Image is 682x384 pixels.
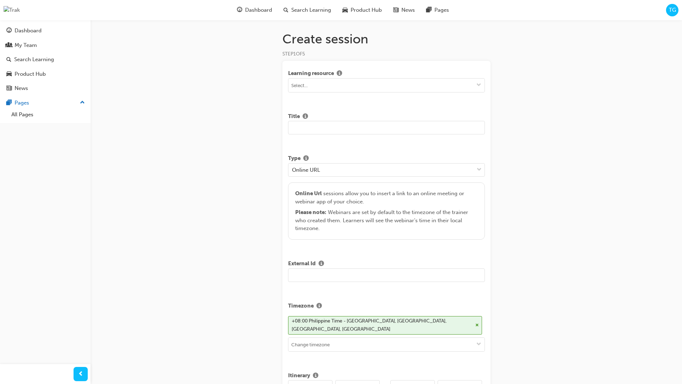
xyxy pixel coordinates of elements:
[342,6,348,15] span: car-icon
[245,6,272,14] span: Dashboard
[434,6,449,14] span: Pages
[310,372,321,380] button: Show info
[292,166,320,174] div: Online URL
[313,373,318,379] span: info-icon
[295,209,326,215] span: Please note :
[6,42,12,49] span: people-icon
[288,154,301,163] span: Type
[337,3,388,17] a: car-iconProduct Hub
[3,39,88,52] a: My Team
[9,109,88,120] a: All Pages
[6,85,12,92] span: news-icon
[15,84,28,92] div: News
[666,4,678,16] button: TG
[314,302,325,311] button: Show info
[288,302,314,311] span: Timezone
[292,317,473,333] div: +08:00 Philippine Time - [GEOGRAPHIC_DATA], [GEOGRAPHIC_DATA], [GEOGRAPHIC_DATA], [GEOGRAPHIC_DATA]
[288,260,316,268] span: External Id
[473,338,485,351] button: toggle menu
[14,55,54,64] div: Search Learning
[334,69,345,78] button: Show info
[319,261,324,267] span: info-icon
[295,190,322,197] span: Online Url
[288,338,485,351] input: Change timezone
[351,6,382,14] span: Product Hub
[15,27,42,35] div: Dashboard
[288,79,485,92] input: Select...
[300,112,311,121] button: Show info
[6,100,12,106] span: pages-icon
[15,70,46,78] div: Product Hub
[15,99,29,107] div: Pages
[78,370,83,379] span: prev-icon
[669,6,676,14] span: TG
[337,71,342,77] span: info-icon
[291,6,331,14] span: Search Learning
[301,154,312,163] button: Show info
[421,3,455,17] a: pages-iconPages
[237,6,242,15] span: guage-icon
[303,156,309,162] span: info-icon
[4,6,20,14] img: Trak
[295,208,477,233] div: Webinars are set by default to the timezone of the trainer who created them. Learners will see th...
[477,165,482,175] span: down-icon
[15,41,37,49] div: My Team
[3,24,88,37] a: Dashboard
[288,112,300,121] span: Title
[295,190,477,233] div: sessions allow you to insert a link to an online meeting or webinar app of your choice.
[475,323,479,327] span: cross-icon
[288,69,334,78] span: Learning resource
[3,96,88,110] button: Pages
[473,79,485,92] button: toggle menu
[6,28,12,34] span: guage-icon
[282,51,305,57] span: STEP 1 OF 5
[426,6,432,15] span: pages-icon
[231,3,278,17] a: guage-iconDashboard
[3,68,88,81] a: Product Hub
[278,3,337,17] a: search-iconSearch Learning
[401,6,415,14] span: News
[393,6,399,15] span: news-icon
[282,31,491,47] h1: Create session
[283,6,288,15] span: search-icon
[316,303,322,310] span: info-icon
[316,260,327,268] button: Show info
[303,114,308,120] span: info-icon
[3,23,88,96] button: DashboardMy TeamSearch LearningProduct HubNews
[476,82,481,89] span: down-icon
[6,71,12,78] span: car-icon
[476,342,481,348] span: down-icon
[388,3,421,17] a: news-iconNews
[288,372,310,380] span: Itinerary
[6,57,11,63] span: search-icon
[3,53,88,66] a: Search Learning
[3,82,88,95] a: News
[80,98,85,107] span: up-icon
